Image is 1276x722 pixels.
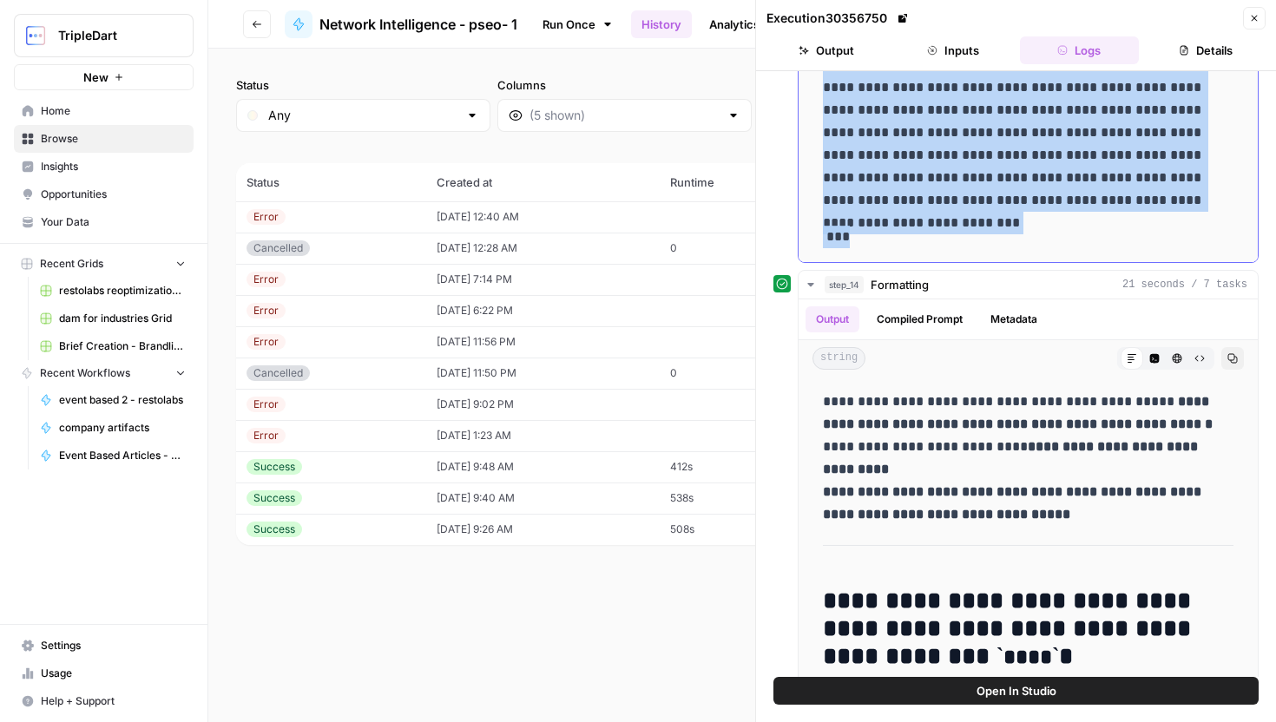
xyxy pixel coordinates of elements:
[247,209,286,225] div: Error
[41,666,186,681] span: Usage
[893,36,1013,64] button: Inputs
[32,332,194,360] a: Brief Creation - Brandlife Grid
[660,163,806,201] th: Runtime
[32,386,194,414] a: event based 2 - restolabs
[41,214,186,230] span: Your Data
[268,107,458,124] input: Any
[426,451,660,482] td: [DATE] 9:48 AM
[14,64,194,90] button: New
[426,420,660,451] td: [DATE] 1:23 AM
[980,306,1048,332] button: Metadata
[426,389,660,420] td: [DATE] 9:02 PM
[247,428,286,443] div: Error
[32,305,194,332] a: dam for industries Grid
[41,131,186,147] span: Browse
[285,10,517,38] a: Network Intelligence - pseo- 1
[59,311,186,326] span: dam for industries Grid
[41,103,186,119] span: Home
[766,36,886,64] button: Output
[426,201,660,233] td: [DATE] 12:40 AM
[247,303,286,318] div: Error
[59,283,186,299] span: restolabs reoptimizations aug
[660,358,806,389] td: 0
[660,451,806,482] td: 412s
[58,27,163,44] span: TripleDart
[426,233,660,264] td: [DATE] 12:28 AM
[14,180,194,208] a: Opportunities
[14,97,194,125] a: Home
[247,397,286,412] div: Error
[247,522,302,537] div: Success
[426,358,660,389] td: [DATE] 11:50 PM
[14,153,194,180] a: Insights
[59,448,186,463] span: Event Based Articles - Restolabs
[825,276,864,293] span: step_14
[59,392,186,408] span: event based 2 - restolabs
[799,271,1258,299] button: 21 seconds / 7 tasks
[766,10,911,27] div: Execution 30356750
[529,107,720,124] input: (5 shown)
[83,69,109,86] span: New
[247,272,286,287] div: Error
[1122,277,1247,292] span: 21 seconds / 7 tasks
[247,240,310,256] div: Cancelled
[32,442,194,469] a: Event Based Articles - Restolabs
[426,482,660,514] td: [DATE] 9:40 AM
[866,306,973,332] button: Compiled Prompt
[660,482,806,514] td: 538s
[32,277,194,305] a: restolabs reoptimizations aug
[32,414,194,442] a: company artifacts
[41,187,186,202] span: Opportunities
[773,677,1259,705] button: Open In Studio
[1146,36,1266,64] button: Details
[20,20,51,51] img: TripleDart Logo
[1020,36,1140,64] button: Logs
[806,306,859,332] button: Output
[41,638,186,653] span: Settings
[977,682,1056,699] span: Open In Studio
[14,687,194,715] button: Help + Support
[247,365,310,381] div: Cancelled
[660,514,806,545] td: 508s
[631,10,692,38] a: History
[236,163,426,201] th: Status
[247,334,286,350] div: Error
[871,276,929,293] span: Formatting
[41,693,186,709] span: Help + Support
[14,14,194,57] button: Workspace: TripleDart
[426,295,660,326] td: [DATE] 6:22 PM
[59,420,186,436] span: company artifacts
[497,76,752,94] label: Columns
[14,251,194,277] button: Recent Grids
[14,208,194,236] a: Your Data
[247,459,302,475] div: Success
[531,10,624,39] a: Run Once
[426,163,660,201] th: Created at
[236,132,1248,163] span: (11 records)
[14,660,194,687] a: Usage
[40,365,130,381] span: Recent Workflows
[59,338,186,354] span: Brief Creation - Brandlife Grid
[14,360,194,386] button: Recent Workflows
[426,264,660,295] td: [DATE] 7:14 PM
[426,326,660,358] td: [DATE] 11:56 PM
[660,233,806,264] td: 0
[247,490,302,506] div: Success
[41,159,186,174] span: Insights
[236,76,490,94] label: Status
[14,125,194,153] a: Browse
[699,10,770,38] a: Analytics
[426,514,660,545] td: [DATE] 9:26 AM
[14,632,194,660] a: Settings
[40,256,103,272] span: Recent Grids
[812,347,865,370] span: string
[319,14,517,35] span: Network Intelligence - pseo- 1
